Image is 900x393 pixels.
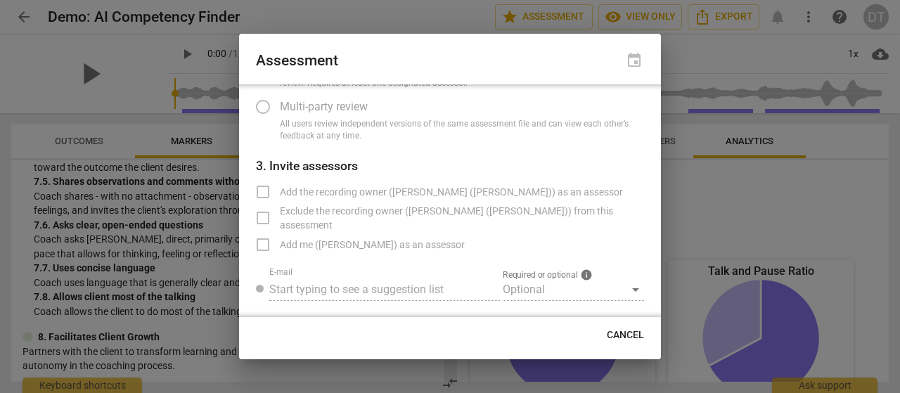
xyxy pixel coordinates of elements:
[256,275,269,292] span: Review status: new
[596,323,655,348] button: Cancel
[280,118,633,143] span: All users review independent versions of the same assessment file and can view each other’s feedb...
[256,52,338,70] div: Assessment
[503,278,644,301] div: Optional
[503,271,578,279] span: Required or optional
[256,157,644,175] h3: People will receive a link to the document to review.
[269,268,292,276] label: E-mail
[607,328,644,342] span: Cancel
[280,238,465,252] span: Add me ([PERSON_NAME]) as an assessor
[580,268,593,281] span: info
[269,278,500,301] input: Start typing to see a suggestion list
[280,185,623,200] span: Add the recording owner ([PERSON_NAME] ([PERSON_NAME])) as an assessor
[280,204,633,233] span: Exclude the recording owner ([PERSON_NAME] ([PERSON_NAME])) from this assessment
[280,98,368,115] span: Multi-party review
